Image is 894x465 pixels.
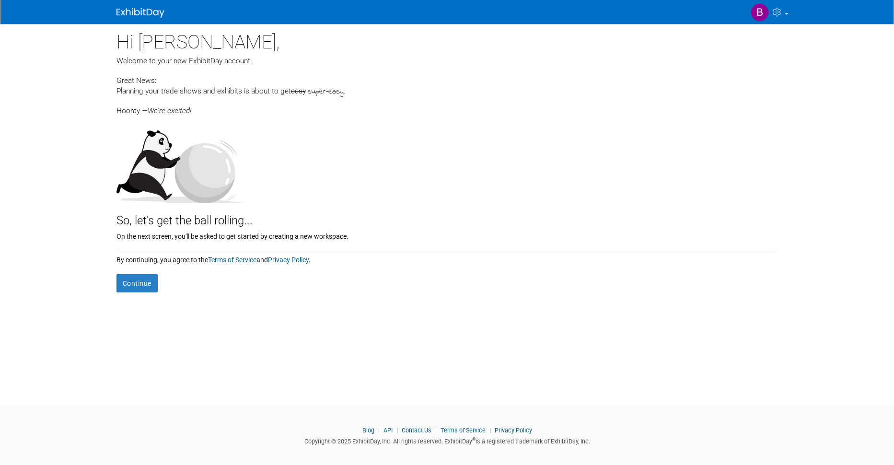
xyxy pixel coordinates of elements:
[116,229,778,241] div: On the next screen, you'll be asked to get started by creating a new workspace.
[291,87,306,95] span: easy
[116,250,778,265] div: By continuing, you agree to the and .
[116,24,778,56] div: Hi [PERSON_NAME],
[116,121,246,203] img: Let's get the ball rolling
[751,3,769,22] img: Bill Hoffman
[362,427,374,434] a: Blog
[268,256,309,264] a: Privacy Policy
[383,427,393,434] a: API
[441,427,486,434] a: Terms of Service
[148,106,191,115] span: We're excited!
[402,427,431,434] a: Contact Us
[116,75,778,86] div: Great News:
[116,56,778,66] div: Welcome to your new ExhibitDay account.
[116,274,158,292] button: Continue
[116,203,778,229] div: So, let's get the ball rolling...
[116,8,164,18] img: ExhibitDay
[208,256,256,264] a: Terms of Service
[116,86,778,97] div: Planning your trade shows and exhibits is about to get .
[487,427,493,434] span: |
[116,97,778,116] div: Hooray —
[394,427,400,434] span: |
[308,86,344,97] span: super-easy
[472,437,476,442] sup: ®
[376,427,382,434] span: |
[433,427,439,434] span: |
[495,427,532,434] a: Privacy Policy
